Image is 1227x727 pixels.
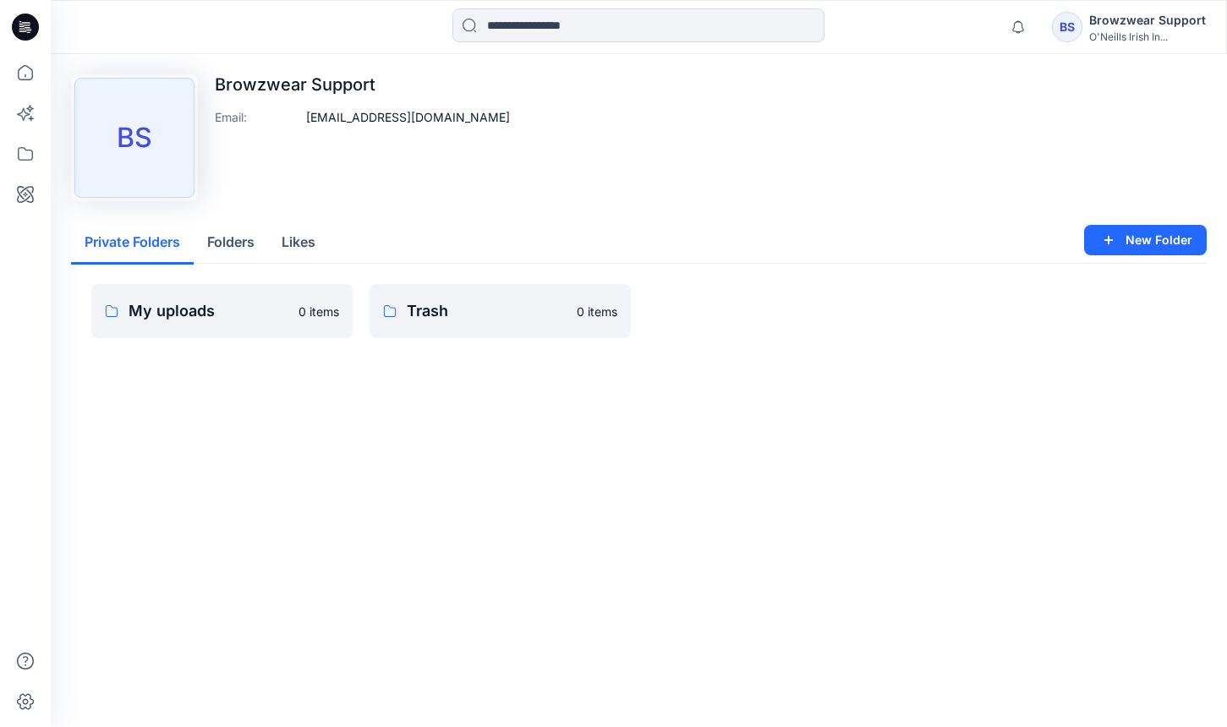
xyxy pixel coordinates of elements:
[71,221,194,265] button: Private Folders
[299,303,339,320] p: 0 items
[370,284,631,338] a: Trash0 items
[215,108,299,126] p: Email :
[1084,225,1207,255] button: New Folder
[194,221,268,265] button: Folders
[268,221,329,265] button: Likes
[91,284,353,338] a: My uploads0 items
[407,299,567,323] p: Trash
[1052,12,1082,42] div: BS
[577,303,617,320] p: 0 items
[1089,10,1206,30] div: Browzwear Support
[215,74,510,95] p: Browzwear Support
[74,78,194,198] div: BS
[306,108,510,126] p: [EMAIL_ADDRESS][DOMAIN_NAME]
[129,299,288,323] p: My uploads
[1089,30,1206,43] div: O'Neills Irish In...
